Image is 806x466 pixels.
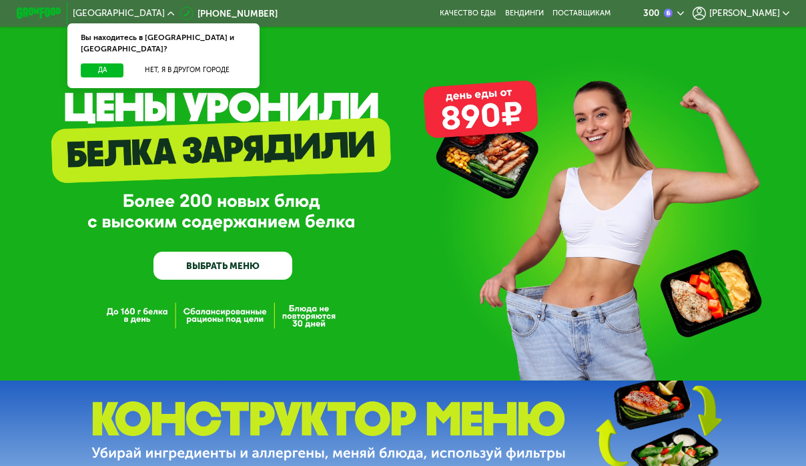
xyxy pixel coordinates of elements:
[643,9,659,17] div: 300
[81,63,124,77] button: Да
[153,252,293,280] a: ВЫБРАТЬ МЕНЮ
[552,9,611,17] div: поставщикам
[180,7,278,20] a: [PHONE_NUMBER]
[67,23,260,63] div: Вы находитесь в [GEOGRAPHIC_DATA] и [GEOGRAPHIC_DATA]?
[505,9,544,17] a: Вендинги
[709,9,780,17] span: [PERSON_NAME]
[128,63,246,77] button: Нет, я в другом городе
[73,9,165,17] span: [GEOGRAPHIC_DATA]
[440,9,496,17] a: Качество еды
